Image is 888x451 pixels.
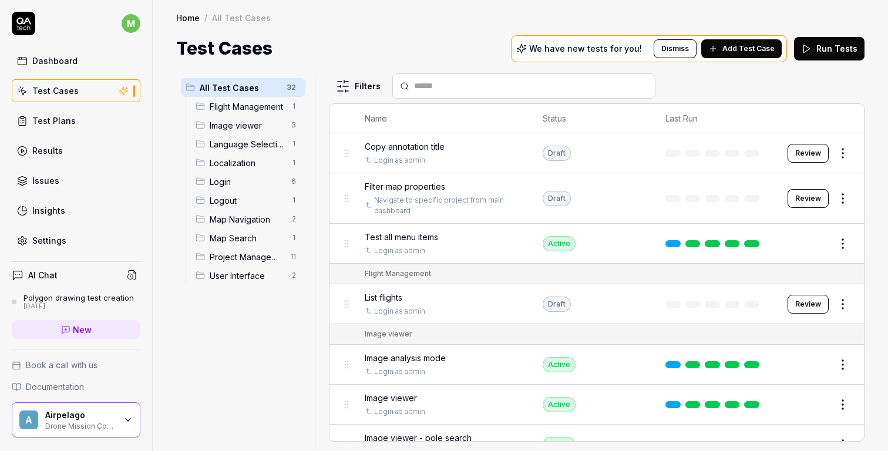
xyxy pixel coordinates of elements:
tr: Image viewerLogin as adminActive [329,385,864,425]
div: Image viewer [365,329,412,339]
a: Settings [12,229,140,252]
div: Drag to reorderLocalization1 [191,153,305,172]
span: List flights [365,291,402,304]
span: 1 [287,137,301,151]
span: Language Selection [210,138,284,150]
a: Documentation [12,381,140,393]
button: m [122,12,140,35]
a: Polygon drawing test creation[DATE] [12,293,140,311]
span: Image viewer [210,119,284,132]
a: Issues [12,169,140,192]
tr: Copy annotation titleLogin as adminDraftReview [329,133,864,173]
span: Map Search [210,232,284,244]
span: 1 [287,231,301,245]
tr: Filter map propertiesNavigate to specific project from main dashboardDraftReview [329,173,864,224]
div: Active [543,397,576,412]
div: Drag to reorderImage viewer3 [191,116,305,134]
span: 11 [285,250,301,264]
a: Navigate to specific project from main dashboard [374,195,517,216]
span: 2 [287,212,301,226]
span: Logout [210,194,284,207]
span: Image viewer [365,392,417,404]
span: m [122,14,140,33]
div: Results [32,144,63,157]
span: Project Management [210,251,283,263]
a: Login as admin [374,306,425,317]
span: 1 [287,193,301,207]
span: Localization [210,157,284,169]
div: Flight Management [365,268,431,279]
span: Copy annotation title [365,140,445,153]
span: Add Test Case [722,43,775,54]
div: Drag to reorderFlight Management1 [191,97,305,116]
tr: Image analysis modeLogin as adminActive [329,345,864,385]
button: AAirpelagoDrone Mission Control [12,402,140,437]
div: Drag to reorderLogout1 [191,191,305,210]
th: Name [353,104,531,133]
div: Drag to reorderLogin6 [191,172,305,191]
span: Image viewer - pole search [365,432,472,444]
button: Review [788,295,829,314]
button: Dismiss [654,39,697,58]
a: Home [176,12,200,23]
span: Book a call with us [26,359,97,371]
div: Active [543,236,576,251]
span: 1 [287,156,301,170]
span: 6 [287,174,301,189]
button: Review [788,144,829,163]
a: New [12,320,140,339]
a: Test Cases [12,79,140,102]
tr: List flightsLogin as adminDraftReview [329,284,864,324]
th: Status [531,104,654,133]
span: Login [210,176,284,188]
div: Polygon drawing test creation [23,293,134,302]
span: Test all menu items [365,231,438,243]
div: Drag to reorderMap Search1 [191,228,305,247]
th: Last Run [654,104,776,133]
a: Dashboard [12,49,140,72]
span: 1 [287,99,301,113]
a: Login as admin [374,366,425,377]
div: Draft [543,191,571,206]
a: Insights [12,199,140,222]
button: Run Tests [794,37,865,60]
div: Insights [32,204,65,217]
div: Issues [32,174,59,187]
div: Airpelago [45,410,116,420]
div: Settings [32,234,66,247]
span: 3 [287,118,301,132]
a: Results [12,139,140,162]
span: User Interface [210,270,284,282]
div: Drag to reorderLanguage Selection1 [191,134,305,153]
span: Documentation [26,381,84,393]
div: Active [543,357,576,372]
span: New [73,324,92,336]
a: Book a call with us [12,359,140,371]
div: Drone Mission Control [45,420,116,430]
a: Login as admin [374,155,425,166]
a: Test Plans [12,109,140,132]
a: Login as admin [374,245,425,256]
div: Test Cases [32,85,79,97]
span: 2 [287,268,301,282]
span: Image analysis mode [365,352,446,364]
div: [DATE] [23,302,134,311]
div: Draft [543,297,571,312]
div: Drag to reorderUser Interface2 [191,266,305,285]
div: Drag to reorderMap Navigation2 [191,210,305,228]
button: Review [788,189,829,208]
a: Login as admin [374,406,425,417]
p: We have new tests for you! [529,45,642,53]
button: Filters [329,75,388,98]
h4: AI Chat [28,269,58,281]
div: Draft [543,146,571,161]
span: Flight Management [210,100,284,113]
h1: Test Cases [176,35,273,62]
div: All Test Cases [212,12,271,23]
button: Add Test Case [701,39,782,58]
span: Map Navigation [210,213,284,225]
div: Drag to reorderProject Management11 [191,247,305,266]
